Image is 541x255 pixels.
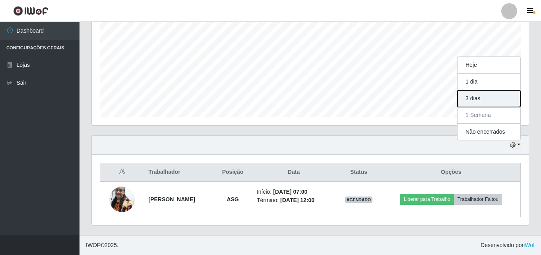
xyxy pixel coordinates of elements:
time: [DATE] 12:00 [280,197,314,203]
th: Opções [382,163,521,182]
button: Liberar para Trabalho [400,194,454,205]
time: [DATE] 07:00 [273,189,307,195]
th: Trabalhador [143,163,213,182]
button: Hoje [458,57,520,74]
span: AGENDADO [345,197,373,203]
a: iWof [524,242,535,248]
th: Posição [213,163,252,182]
button: 1 Semana [458,107,520,124]
span: IWOF [86,242,101,248]
button: 1 dia [458,74,520,90]
th: Data [252,163,335,182]
li: Término: [257,196,331,204]
li: Início: [257,188,331,196]
img: 1723155569016.jpeg [109,182,135,216]
button: Não encerrados [458,124,520,140]
span: Desenvolvido por [481,241,535,249]
span: © 2025 . [86,241,118,249]
strong: [PERSON_NAME] [148,196,195,202]
th: Status [335,163,382,182]
img: CoreUI Logo [13,6,48,16]
strong: ASG [227,196,239,202]
button: Trabalhador Faltou [454,194,502,205]
button: 3 dias [458,90,520,107]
